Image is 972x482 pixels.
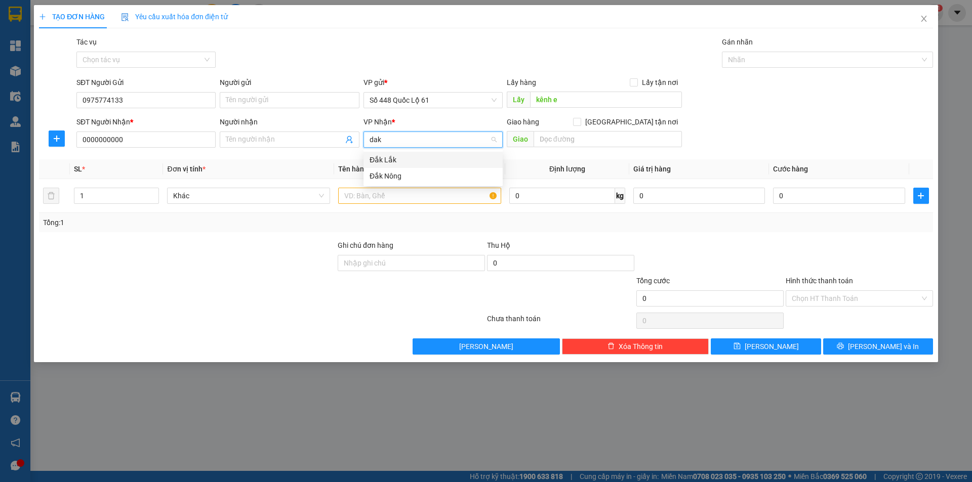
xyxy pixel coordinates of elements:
span: Thu Hộ [487,241,510,249]
span: user-add [345,136,353,144]
span: Định lượng [549,165,585,173]
button: plus [49,130,65,147]
span: delete [607,342,615,350]
div: SĐT Người Gửi [76,77,216,88]
div: VP gửi [363,77,503,88]
button: Close [910,5,938,33]
span: [PERSON_NAME] [459,341,513,352]
span: Lấy hàng [507,78,536,86]
span: Cước hàng [773,165,808,173]
button: deleteXóa Thông tin [562,338,709,355]
span: Lấy tận nơi [638,77,682,88]
label: Ghi chú đơn hàng [338,241,393,249]
span: Xóa Thông tin [619,341,663,352]
span: plus [39,13,46,20]
span: Số 448 Quốc Lộ 61 [370,93,497,108]
span: [GEOGRAPHIC_DATA] tận nơi [581,116,682,127]
span: Đơn vị tính [167,165,205,173]
span: SL [74,165,82,173]
div: Người nhận [220,116,359,127]
span: [PERSON_NAME] và In [848,341,919,352]
button: plus [913,188,929,204]
button: printer[PERSON_NAME] và In [823,338,933,355]
label: Tác vụ [76,38,97,46]
div: Đắk Lắk [363,152,503,168]
span: kg [615,188,625,204]
span: Giao hàng [507,118,539,126]
div: Người gửi [220,77,359,88]
input: Dọc đường [530,92,682,108]
span: VP Nhận [363,118,392,126]
span: Tổng cước [636,277,670,285]
span: Yêu cầu xuất hóa đơn điện tử [121,13,228,21]
div: Đắk Nông [363,168,503,184]
span: TẠO ĐƠN HÀNG [39,13,105,21]
div: SĐT Người Nhận [76,116,216,127]
input: 0 [633,188,765,204]
span: printer [837,342,844,350]
input: Ghi chú đơn hàng [338,255,485,271]
div: Chưa thanh toán [486,313,635,331]
span: Khác [173,188,324,203]
span: close [920,15,928,23]
label: Gán nhãn [722,38,753,46]
label: Hình thức thanh toán [786,277,853,285]
span: Giá trị hàng [633,165,671,173]
button: delete [43,188,59,204]
button: save[PERSON_NAME] [711,338,821,355]
input: VD: Bàn, Ghế [338,188,501,204]
div: Đắk Nông [370,170,497,182]
span: Tên hàng [338,165,371,173]
span: Lấy [507,92,530,108]
span: save [734,342,741,350]
div: Đắk Lắk [370,154,497,165]
span: Giao [507,131,534,147]
button: [PERSON_NAME] [413,338,560,355]
span: [PERSON_NAME] [745,341,799,352]
div: Tổng: 1 [43,217,375,228]
input: Dọc đường [534,131,682,147]
span: plus [49,135,64,143]
img: icon [121,13,129,21]
span: plus [914,192,928,200]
